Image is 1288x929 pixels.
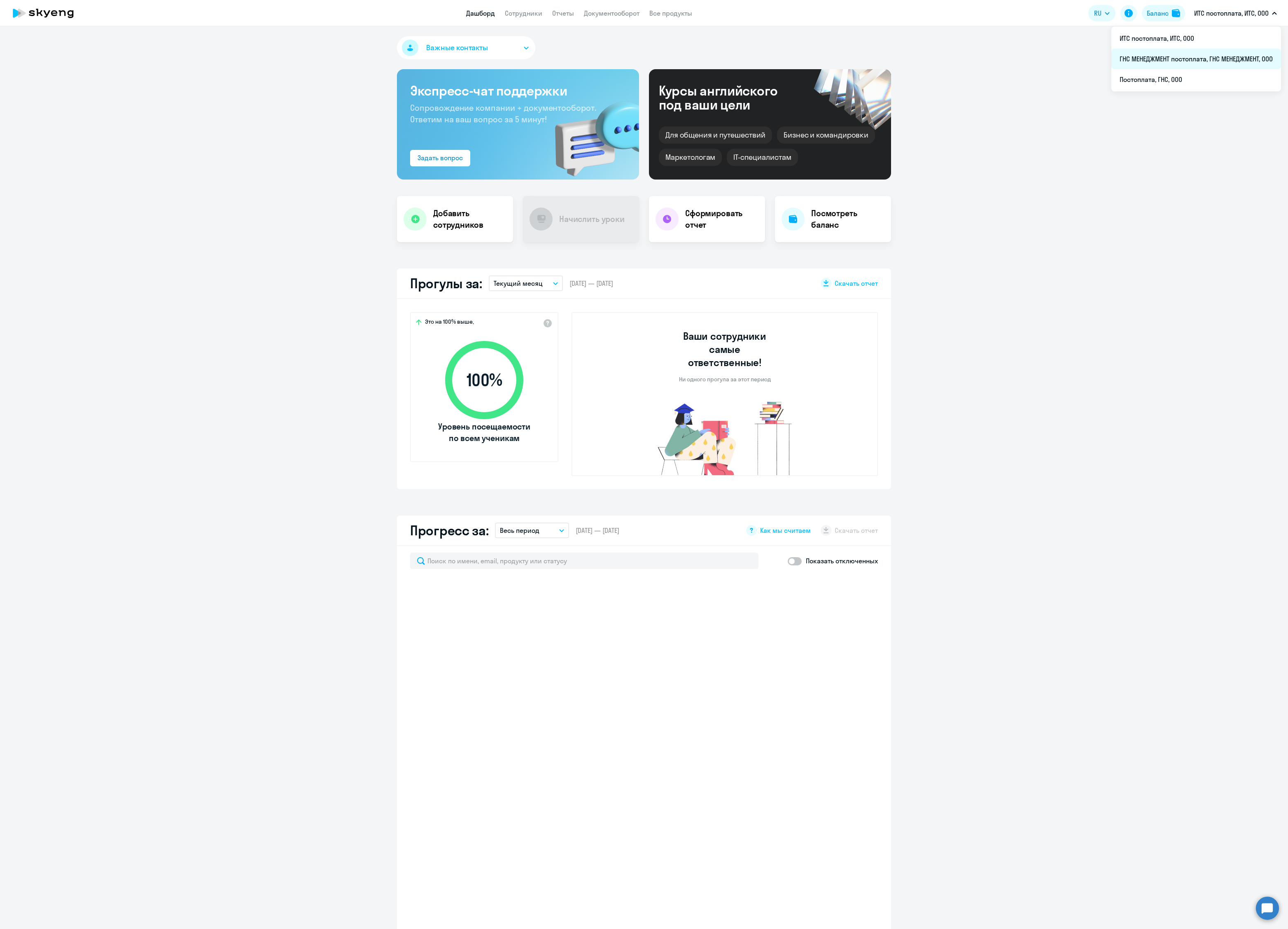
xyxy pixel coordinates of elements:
h3: Экспресс-чат поддержки [410,82,626,99]
div: Бизнес и командировки [777,126,875,144]
button: Балансbalance [1142,5,1185,21]
span: Уровень посещаемости по всем ученикам [437,421,532,444]
button: Важные контакты [397,36,535,59]
a: Все продукты [649,9,692,17]
span: Как мы считаем [760,526,811,535]
p: Ни одного прогула за этот период [679,376,771,383]
h2: Прогулы за: [410,275,482,292]
h3: Ваши сотрудники самые ответственные! [672,329,778,369]
a: Дашборд [466,9,495,17]
p: Показать отключенных [806,556,878,566]
div: Для общения и путешествий [659,126,772,144]
div: Задать вопрос [418,153,463,163]
button: Весь период [495,523,569,538]
input: Поиск по имени, email, продукту или статусу [410,553,758,569]
span: Важные контакты [426,42,488,53]
span: Скачать отчет [835,279,878,288]
div: IT-специалистам [727,149,798,166]
ul: RU [1111,26,1281,91]
button: ИТС постоплата, ИТС, ООО [1190,3,1281,23]
img: no-truants [642,399,807,475]
h4: Сформировать отчет [685,208,758,231]
p: Текущий месяц [494,278,543,288]
a: Сотрудники [505,9,542,17]
p: ИТС постоплата, ИТС, ООО [1194,8,1269,18]
button: RU [1088,5,1115,21]
span: RU [1094,8,1101,18]
a: Документооборот [584,9,639,17]
span: Это на 100% выше, [425,318,474,328]
h4: Начислить уроки [559,213,625,225]
img: bg-img [543,87,639,180]
button: Текущий месяц [489,275,563,291]
img: balance [1172,9,1180,17]
span: Сопровождение компании + документооборот. Ответим на ваш вопрос за 5 минут! [410,103,596,124]
p: Весь период [500,525,539,535]
div: Баланс [1147,8,1169,18]
span: 100 % [437,370,532,390]
div: Курсы английского под ваши цели [659,84,800,112]
span: [DATE] — [DATE] [569,279,613,288]
h2: Прогресс за: [410,522,488,539]
button: Задать вопрос [410,150,470,166]
h4: Добавить сотрудников [433,208,506,231]
span: [DATE] — [DATE] [576,526,619,535]
h4: Посмотреть баланс [811,208,884,231]
a: Отчеты [552,9,574,17]
div: Маркетологам [659,149,722,166]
